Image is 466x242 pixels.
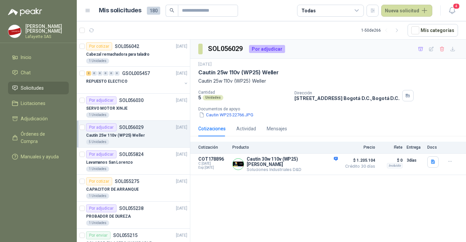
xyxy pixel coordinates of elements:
[77,121,190,148] a: Por adjudicarSOL056029[DATE] Cautín 25w 110v (WP25) Weller5 Unidades
[233,159,244,170] img: Company Logo
[86,177,112,185] div: Por cotizar
[86,71,91,76] div: 2
[361,25,402,36] div: 1 - 50 de 266
[176,178,187,185] p: [DATE]
[8,112,69,125] a: Adjudicación
[198,90,289,95] p: Cantidad
[208,44,244,54] h3: SOL056029
[427,145,441,150] p: Docs
[115,179,139,184] p: SOL055275
[8,66,69,79] a: Chat
[86,220,109,226] div: 1 Unidades
[147,7,160,15] span: 180
[86,96,116,104] div: Por adjudicar
[86,159,133,166] p: Lavamanos San Lorenzo
[198,145,228,150] p: Cotización
[294,95,399,101] p: [STREET_ADDRESS] Bogotá D.C. , Bogotá D.C.
[86,213,131,220] p: PROBADOR DE DUREZA
[8,82,69,94] a: Solicitudes
[21,69,31,76] span: Chat
[198,162,228,166] span: C: [DATE]
[113,233,138,238] p: SOL055215
[294,91,399,95] p: Dirección
[301,7,315,14] div: Todas
[267,125,287,132] div: Mensajes
[249,45,285,53] div: Por adjudicar
[25,24,69,33] p: [PERSON_NAME] [PERSON_NAME]
[97,71,102,76] div: 0
[86,186,139,193] p: CAPACITOR DE ARRANQUE
[115,44,139,49] p: SOL056042
[198,156,228,162] p: COT178896
[198,95,201,100] p: 5
[176,124,187,131] p: [DATE]
[232,145,338,150] p: Producto
[86,123,116,131] div: Por adjudicar
[25,35,69,39] p: Lafayette SAS
[119,206,144,211] p: SOL055238
[86,58,109,64] div: 1 Unidades
[8,97,69,110] a: Licitaciones
[379,156,403,164] p: $ 0
[86,69,189,91] a: 2 0 0 0 0 0 GSOL005457[DATE] REPUESTO ELECTICO
[99,6,142,15] h1: Mis solicitudes
[86,231,110,239] div: Por enviar
[8,150,69,163] a: Manuales y ayuda
[236,125,256,132] div: Actividad
[86,42,112,50] div: Por cotizar
[92,71,97,76] div: 0
[21,153,59,160] span: Manuales y ayuda
[77,94,190,121] a: Por adjudicarSOL056030[DATE] SERVO MOTOR XINJE1 Unidades
[77,175,190,202] a: Por cotizarSOL055275[DATE] CAPACITOR DE ARRANQUE1 Unidades
[198,166,228,170] span: Exp: [DATE]
[198,69,279,76] p: Cautín 25w 110v (WP25) Weller
[176,232,187,239] p: [DATE]
[86,51,150,58] p: Cabezal remachadora para taladro
[86,112,109,118] div: 1 Unidades
[114,71,120,76] div: 0
[109,71,114,76] div: 0
[176,70,187,77] p: [DATE]
[198,77,458,85] p: Cautín 25w 110v (WP25) Weller
[247,156,338,167] p: Cautín 30w 110v (WP25) [PERSON_NAME]
[342,164,375,168] span: Crédito 30 días
[21,54,31,61] span: Inicio
[21,84,44,92] span: Solicitudes
[176,43,187,50] p: [DATE]
[8,25,21,38] img: Company Logo
[86,193,109,199] div: 1 Unidades
[77,148,190,175] a: Por adjudicarSOL055824[DATE] Lavamanos San Lorenzo1 Unidades
[77,40,190,67] a: Por cotizarSOL056042[DATE] Cabezal remachadora para taladro1 Unidades
[86,166,109,172] div: 1 Unidades
[8,8,42,16] img: Logo peakr
[86,139,109,145] div: 5 Unidades
[379,145,403,150] p: Flete
[381,5,432,17] button: Nueva solicitud
[103,71,108,76] div: 0
[8,51,69,64] a: Inicio
[407,145,423,150] p: Entrega
[86,78,128,85] p: REPUESTO ELECTICO
[176,205,187,212] p: [DATE]
[408,24,458,37] button: Mís categorías
[176,97,187,104] p: [DATE]
[203,95,223,100] div: Unidades
[21,115,48,122] span: Adjudicación
[342,145,375,150] p: Precio
[198,125,226,132] div: Cotizaciones
[86,105,128,112] p: SERVO MOTOR XINJE
[342,156,375,164] span: $ 1.205.104
[119,152,144,157] p: SOL055824
[387,163,403,168] div: Incluido
[176,151,187,158] p: [DATE]
[21,130,62,145] span: Órdenes de Compra
[198,111,254,118] button: Cautin WP25 22766.JPG
[198,107,463,111] p: Documentos de apoyo
[119,98,144,103] p: SOL056030
[77,202,190,229] a: Por adjudicarSOL055238[DATE] PROBADOR DE DUREZA1 Unidades
[21,100,45,107] span: Licitaciones
[247,167,338,172] p: Soluciones Industriales D&D
[86,132,145,139] p: Cautín 25w 110v (WP25) Weller
[198,61,212,68] p: [DATE]
[8,128,69,148] a: Órdenes de Compra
